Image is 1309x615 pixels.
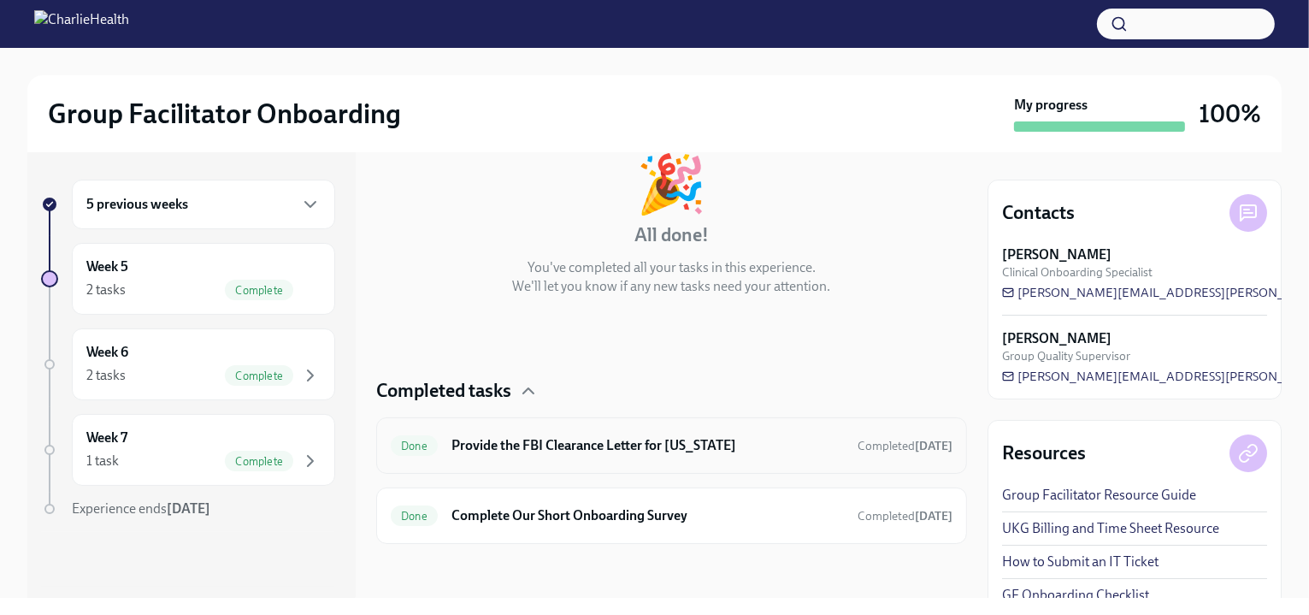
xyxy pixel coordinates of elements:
[41,243,335,315] a: Week 52 tasksComplete
[513,277,831,296] p: We'll let you know if any new tasks need your attention.
[528,258,816,277] p: You've completed all your tasks in this experience.
[858,509,952,523] span: Completed
[1014,96,1088,115] strong: My progress
[48,97,401,131] h2: Group Facilitator Onboarding
[1002,245,1111,264] strong: [PERSON_NAME]
[86,452,119,470] div: 1 task
[634,222,709,248] h4: All done!
[915,439,952,453] strong: [DATE]
[391,510,438,523] span: Done
[1002,586,1149,605] a: GF Onboarding Checklist
[86,429,127,447] h6: Week 7
[1002,553,1159,571] a: How to Submit an IT Ticket
[1002,200,1075,226] h4: Contacts
[451,506,844,525] h6: Complete Our Short Onboarding Survey
[86,366,126,385] div: 2 tasks
[1002,264,1153,281] span: Clinical Onboarding Specialist
[391,432,952,459] a: DoneProvide the FBI Clearance Letter for [US_STATE]Completed[DATE]
[1002,519,1219,538] a: UKG Billing and Time Sheet Resource
[72,180,335,229] div: 5 previous weeks
[376,378,511,404] h4: Completed tasks
[637,156,707,212] div: 🎉
[451,436,844,455] h6: Provide the FBI Clearance Letter for [US_STATE]
[391,502,952,529] a: DoneComplete Our Short Onboarding SurveyCompleted[DATE]
[225,370,293,382] span: Complete
[41,328,335,400] a: Week 62 tasksComplete
[1002,329,1111,348] strong: [PERSON_NAME]
[86,195,188,214] h6: 5 previous weeks
[34,10,129,38] img: CharlieHealth
[86,343,128,362] h6: Week 6
[391,440,438,452] span: Done
[225,284,293,297] span: Complete
[1002,441,1086,466] h4: Resources
[1002,486,1196,505] a: Group Facilitator Resource Guide
[858,508,952,524] span: August 13th, 2025 13:39
[167,500,210,517] strong: [DATE]
[41,414,335,486] a: Week 71 taskComplete
[915,509,952,523] strong: [DATE]
[225,455,293,468] span: Complete
[86,281,126,299] div: 2 tasks
[1002,348,1130,364] span: Group Quality Supervisor
[72,500,210,517] span: Experience ends
[858,439,952,453] span: Completed
[858,438,952,454] span: August 20th, 2025 14:14
[376,378,967,404] div: Completed tasks
[86,257,128,276] h6: Week 5
[1199,98,1261,129] h3: 100%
